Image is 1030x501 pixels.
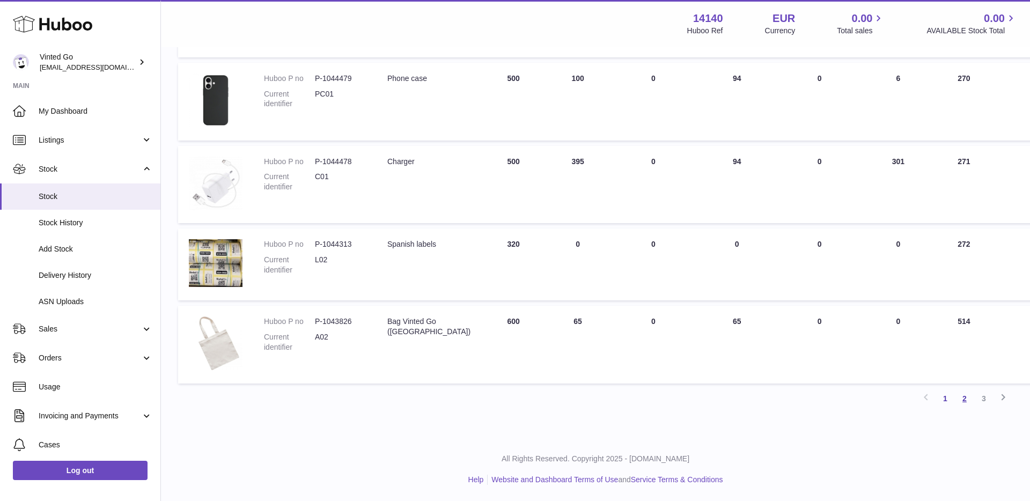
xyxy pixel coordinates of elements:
td: 514 [935,306,993,384]
td: 600 [481,306,546,384]
span: AVAILABLE Stock Total [926,26,1017,36]
dt: Huboo P no [264,73,315,84]
dt: Huboo P no [264,316,315,327]
a: 0.00 Total sales [837,11,885,36]
div: Phone case [387,73,470,84]
span: [EMAIL_ADDRESS][DOMAIN_NAME] [40,63,158,71]
td: 500 [481,63,546,141]
span: Invoicing and Payments [39,411,141,421]
td: 6 [862,63,935,141]
dt: Current identifier [264,255,315,275]
strong: 14140 [693,11,723,26]
dd: P-1043826 [315,316,366,327]
a: Help [468,475,484,484]
td: 395 [546,146,610,224]
a: Service Terms & Conditions [631,475,723,484]
span: Total sales [837,26,885,36]
span: Cases [39,440,152,450]
div: Vinted Go [40,52,136,72]
dt: Huboo P no [264,157,315,167]
td: 320 [481,229,546,300]
dd: L02 [315,255,366,275]
div: Currency [765,26,796,36]
span: 0.00 [984,11,1005,26]
a: 2 [955,389,974,408]
img: product image [189,239,242,287]
span: 0 [818,74,822,83]
td: 0 [610,63,697,141]
td: 500 [481,146,546,224]
span: 0 [818,157,822,166]
img: product image [189,157,242,210]
span: Delivery History [39,270,152,281]
img: giedre.bartusyte@vinted.com [13,54,29,70]
img: product image [189,73,242,127]
span: Stock [39,164,141,174]
a: Log out [13,461,148,480]
li: and [488,475,723,485]
td: 271 [935,146,993,224]
td: 100 [546,63,610,141]
div: Charger [387,157,470,167]
span: Listings [39,135,141,145]
span: Sales [39,324,141,334]
span: Orders [39,353,141,363]
td: 0 [697,229,777,300]
a: 3 [974,389,994,408]
td: 65 [546,306,610,384]
strong: EUR [772,11,795,26]
span: Add Stock [39,244,152,254]
td: 0 [610,306,697,384]
dd: P-1044479 [315,73,366,84]
td: 0 [546,229,610,300]
td: 0 [862,306,935,384]
td: 272 [935,229,993,300]
a: 0.00 AVAILABLE Stock Total [926,11,1017,36]
span: ASN Uploads [39,297,152,307]
span: Usage [39,382,152,392]
span: My Dashboard [39,106,152,116]
span: 0 [818,317,822,326]
a: 1 [936,389,955,408]
dt: Current identifier [264,172,315,192]
span: Stock [39,191,152,202]
td: 65 [697,306,777,384]
td: 301 [862,146,935,224]
td: 0 [862,229,935,300]
dd: C01 [315,172,366,192]
img: product image [189,316,242,370]
div: Spanish labels [387,239,470,249]
dd: P-1044313 [315,239,366,249]
td: 94 [697,63,777,141]
div: Bag Vinted Go ([GEOGRAPHIC_DATA]) [387,316,470,337]
dt: Current identifier [264,89,315,109]
td: 0 [610,146,697,224]
dd: A02 [315,332,366,352]
dt: Current identifier [264,332,315,352]
div: Huboo Ref [687,26,723,36]
td: 0 [610,229,697,300]
span: 0.00 [852,11,873,26]
a: Website and Dashboard Terms of Use [491,475,618,484]
p: All Rights Reserved. Copyright 2025 - [DOMAIN_NAME] [170,454,1021,464]
span: Stock History [39,218,152,228]
dd: PC01 [315,89,366,109]
span: 0 [818,240,822,248]
td: 94 [697,146,777,224]
td: 270 [935,63,993,141]
dt: Huboo P no [264,239,315,249]
dd: P-1044478 [315,157,366,167]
